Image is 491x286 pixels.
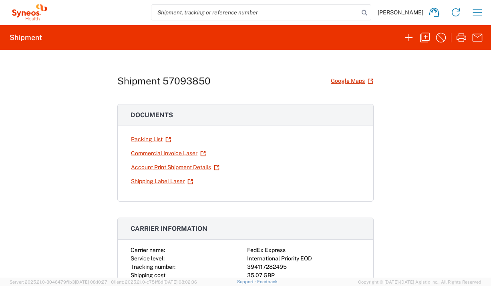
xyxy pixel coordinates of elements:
a: Commercial Invoice Laser [131,146,206,160]
span: Tracking number: [131,264,175,270]
a: Packing List [131,132,171,146]
a: Account Print Shipment Details [131,160,220,174]
h1: Shipment 57093850 [117,75,211,87]
span: [DATE] 08:02:06 [163,280,197,284]
h2: Shipment [10,33,42,42]
div: 35.07 GBP [247,271,360,280]
a: Google Maps [330,74,374,88]
span: Documents [131,111,173,119]
span: Carrier name: [131,247,165,253]
input: Shipment, tracking or reference number [151,5,359,20]
div: 394117282495 [247,263,360,271]
a: Shipping Label Laser [131,174,193,188]
a: Feedback [257,279,278,284]
span: Server: 2025.21.0-3046479f1b3 [10,280,107,284]
span: Shipping cost [131,272,165,278]
span: Copyright © [DATE]-[DATE] Agistix Inc., All Rights Reserved [358,278,481,286]
div: International Priority EOD [247,254,360,263]
div: FedEx Express [247,246,360,254]
span: Carrier information [131,225,207,232]
span: [DATE] 08:10:27 [75,280,107,284]
a: Support [237,279,257,284]
span: Service level: [131,255,165,262]
span: [PERSON_NAME] [378,9,423,16]
span: Client: 2025.21.0-c751f8d [111,280,197,284]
